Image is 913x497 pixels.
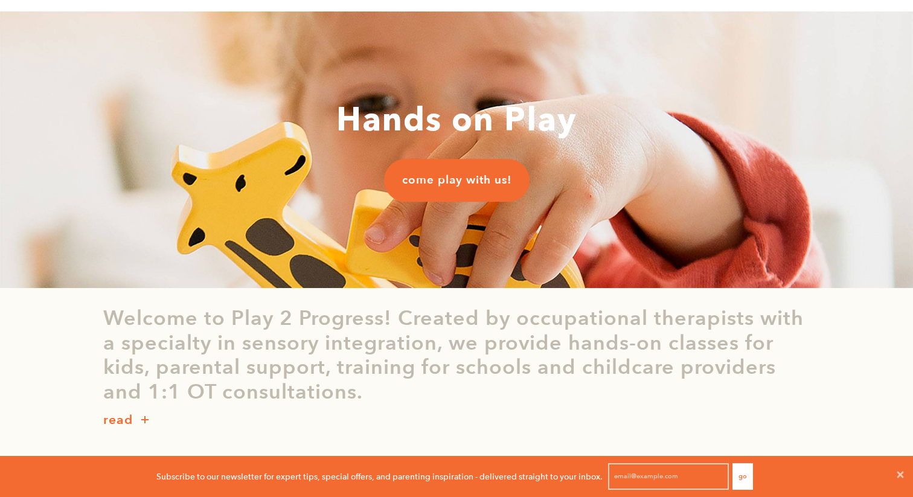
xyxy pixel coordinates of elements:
a: come play with us! [384,159,530,201]
p: read [103,411,133,430]
input: email@example.com [608,463,729,490]
button: Go [732,463,753,490]
p: Subscribe to our newsletter for expert tips, special offers, and parenting inspiration - delivere... [156,470,603,483]
p: Welcome to Play 2 Progress! Created by occupational therapists with a specialty in sensory integr... [103,306,810,405]
span: come play with us! [402,172,511,188]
